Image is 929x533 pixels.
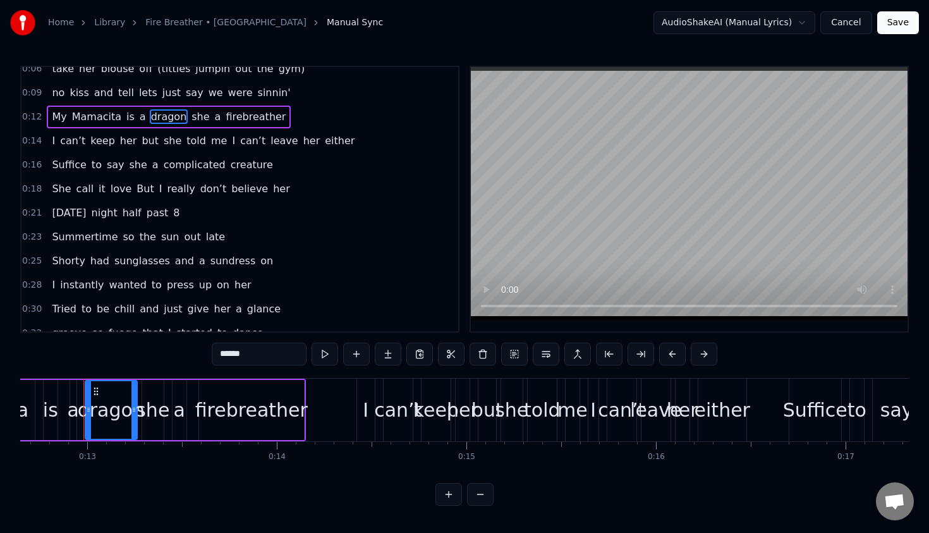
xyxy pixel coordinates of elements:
a: Library [94,16,125,29]
span: a [234,302,243,316]
span: 0:14 [22,135,42,147]
div: I [363,396,368,424]
span: 0:23 [22,231,42,243]
span: a [214,109,222,124]
span: she [190,109,210,124]
span: creature [229,157,274,172]
div: say [880,396,913,424]
span: love [109,181,133,196]
span: 0:16 [22,159,42,171]
span: 0:09 [22,87,42,99]
span: her [233,278,253,292]
div: can’t [374,396,422,424]
span: to [150,278,163,292]
div: Suffice [783,396,847,424]
span: Summertime [51,230,119,244]
span: fuego [107,326,139,340]
div: 0:13 [79,452,96,462]
span: sun [160,230,181,244]
span: the [255,61,274,76]
span: glance [246,302,282,316]
span: no [51,85,66,100]
span: keep [89,133,116,148]
span: 8 [172,205,181,220]
span: out [183,230,202,244]
span: I [51,133,56,148]
span: instantly [59,278,105,292]
span: and [138,302,160,316]
span: But [135,181,155,196]
span: on [216,278,231,292]
span: past [145,205,170,220]
span: be [95,302,111,316]
a: Home [48,16,74,29]
div: 0:16 [648,452,665,462]
span: started [175,326,214,340]
span: Tried [51,302,77,316]
span: is [125,109,136,124]
span: to [90,157,103,172]
span: groove [51,326,88,340]
div: keep [413,396,459,424]
span: Manual Sync [327,16,383,29]
span: 0:18 [22,183,42,195]
span: a [138,109,147,124]
span: 0:25 [22,255,42,267]
span: a [198,254,207,268]
span: her [302,133,322,148]
span: it [97,181,107,196]
span: she [162,133,183,148]
span: complicated [162,157,227,172]
div: told [524,396,561,424]
span: give [186,302,210,316]
span: and [93,85,114,100]
span: [DATE] [51,205,87,220]
span: a [151,157,160,172]
span: sunglasses [113,254,171,268]
span: 0:28 [22,279,42,291]
span: up [198,278,213,292]
div: Open chat [876,482,914,520]
span: the [138,230,157,244]
div: leave [630,396,681,424]
span: sinnin' [257,85,292,100]
span: sundress [209,254,257,268]
span: I [231,133,236,148]
div: is [43,396,58,424]
div: her [667,396,698,424]
span: lets [138,85,159,100]
span: can’t [239,133,267,148]
span: firebreather [224,109,287,124]
div: either [695,396,750,424]
button: Save [877,11,919,34]
span: we [207,85,224,100]
span: 0:06 [22,63,42,75]
span: chill [113,302,136,316]
span: her [119,133,138,148]
span: half [121,205,143,220]
img: youka [10,10,35,35]
span: just [161,85,182,100]
div: me [557,396,588,424]
span: so [122,230,136,244]
span: (titties [156,61,191,76]
span: me [210,133,228,148]
span: were [227,85,254,100]
span: kiss [68,85,90,100]
span: can’t [59,133,87,148]
span: night [90,205,119,220]
div: 0:14 [269,452,286,462]
span: Shorty [51,254,86,268]
span: say [106,157,126,172]
div: she [495,396,528,424]
div: a [68,396,79,424]
span: really [166,181,196,196]
div: dragon [78,396,145,424]
span: but [140,133,160,148]
span: to [80,302,93,316]
span: to [216,326,229,340]
span: I [51,278,56,292]
span: late [205,230,226,244]
div: 0:15 [458,452,475,462]
span: leave [269,133,299,148]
